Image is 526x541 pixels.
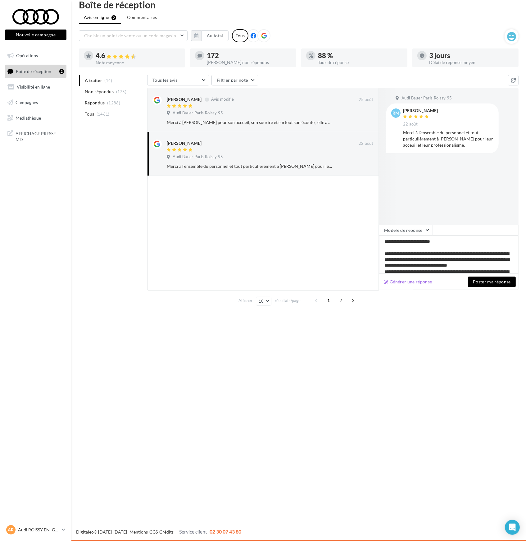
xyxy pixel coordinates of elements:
a: Opérations [4,49,68,62]
button: Au total [202,30,229,41]
button: Modèle de réponse [379,225,433,236]
button: Générer une réponse [382,278,435,286]
div: Merci à l'ensemble du personnel et tout particulièrement à [PERSON_NAME] pour leur acceuil et leu... [403,130,494,148]
div: [PERSON_NAME] non répondus [207,60,291,65]
button: Tous les avis [147,75,209,85]
div: 88 % [318,52,402,59]
div: 3 jours [429,52,514,59]
span: AFFICHAGE PRESSE MD [16,129,64,143]
div: Délai de réponse moyen [429,60,514,65]
span: Répondus [85,100,105,106]
div: 2 [59,69,64,74]
span: Médiathèque [16,115,41,120]
div: Merci à l'ensemble du personnel et tout particulièrement à [PERSON_NAME] pour leur acceuil et leu... [167,163,333,169]
span: Campagnes [16,100,38,105]
span: 22 août [403,121,418,127]
span: Visibilité en ligne [17,84,50,89]
a: Mentions [129,529,148,534]
span: (175) [116,89,127,94]
button: Nouvelle campagne [5,30,66,40]
a: Médiathèque [4,112,68,125]
span: Avis modifié [211,97,234,102]
span: 1 [324,296,333,305]
span: 25 août [359,97,373,103]
button: Au total [191,30,229,41]
div: Tous [232,29,248,42]
a: Boîte de réception2 [4,65,68,78]
span: 02 30 07 43 80 [210,529,241,534]
span: Choisir un point de vente ou un code magasin [84,33,176,38]
span: (1286) [107,100,120,105]
div: Open Intercom Messenger [505,520,520,535]
span: Tous les avis [152,77,178,83]
a: AFFICHAGE PRESSE MD [4,127,68,145]
div: [PERSON_NAME] [167,96,202,103]
div: [PERSON_NAME] [167,140,202,146]
span: 2 [336,296,346,305]
div: 172 [207,52,291,59]
span: Non répondus [85,89,114,95]
span: © [DATE]-[DATE] - - - [76,529,241,534]
a: Campagnes [4,96,68,109]
button: Poster ma réponse [468,277,516,287]
span: Tous [85,111,94,117]
a: Digitaleo [76,529,94,534]
span: 10 [259,299,264,304]
a: Crédits [159,529,174,534]
div: Taux de réponse [318,60,402,65]
button: Filtrer par note [211,75,258,85]
span: Commentaires [127,14,157,21]
button: 10 [256,297,272,305]
div: 4.6 [96,52,180,59]
span: AR [8,527,14,533]
span: résultats/page [275,298,301,304]
div: Merci à [PERSON_NAME] pour son accueil, son sourire et surtout son écoute , elle a pris le temps ... [167,119,333,126]
div: [PERSON_NAME] [403,108,438,113]
span: Afficher [238,298,252,304]
span: Audi Bauer Paris Roissy 95 [173,110,223,116]
a: Visibilité en ligne [4,80,68,94]
span: Audi Bauer Paris Roissy 95 [173,154,223,160]
span: Opérations [16,53,38,58]
span: Service client [179,529,207,534]
span: 22 août [359,141,373,146]
span: Rm [392,110,399,116]
span: Boîte de réception [16,68,51,74]
span: Audi Bauer Paris Roissy 95 [401,95,452,101]
span: (1461) [97,112,110,117]
a: AR Audi ROISSY EN [GEOGRAPHIC_DATA] [5,524,66,536]
div: Note moyenne [96,61,180,65]
a: CGS [149,529,158,534]
p: Audi ROISSY EN [GEOGRAPHIC_DATA] [18,527,59,533]
button: Choisir un point de vente ou un code magasin [79,30,188,41]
